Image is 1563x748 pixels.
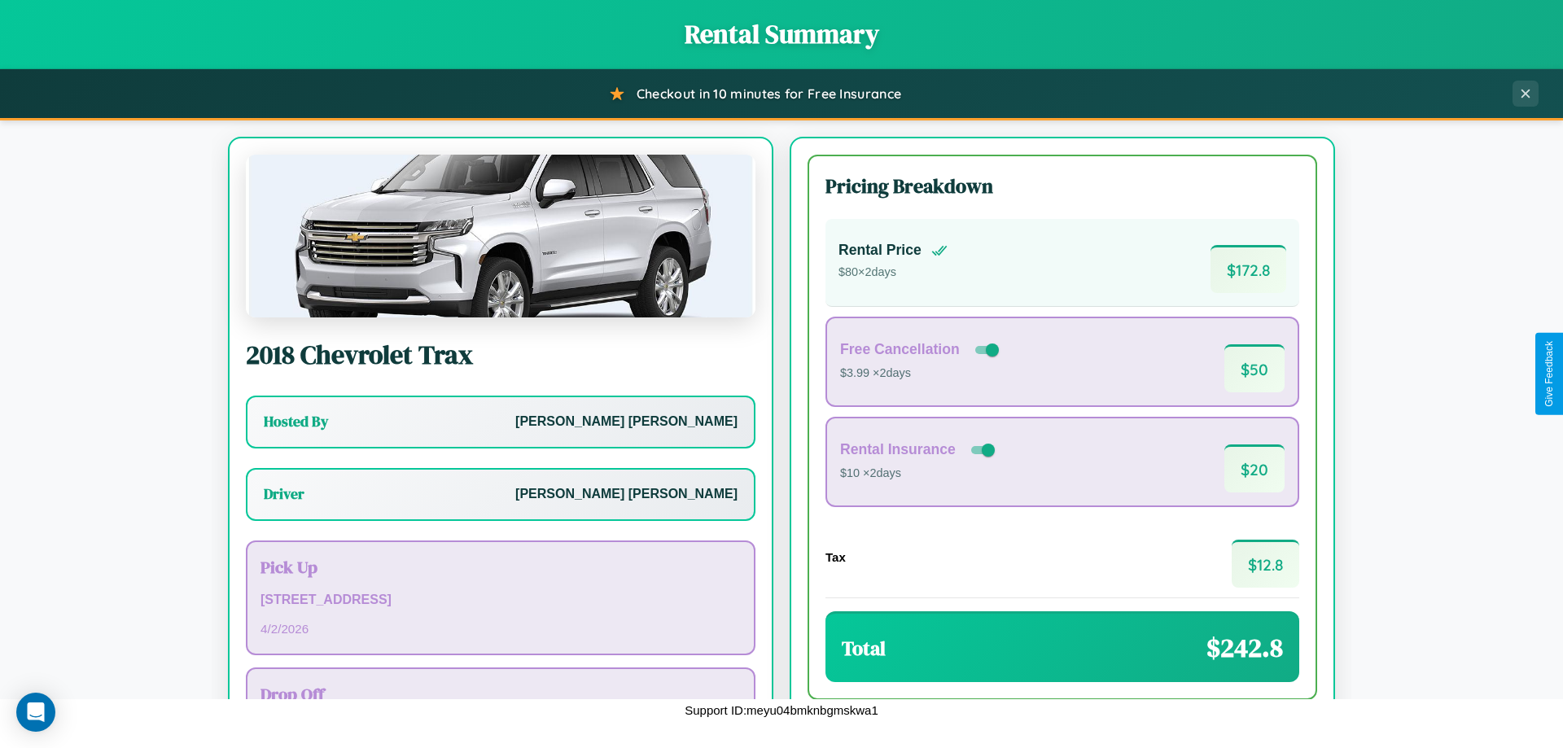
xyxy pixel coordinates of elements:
div: Open Intercom Messenger [16,693,55,732]
span: $ 242.8 [1206,630,1283,666]
h1: Rental Summary [16,16,1547,52]
h2: 2018 Chevrolet Trax [246,337,755,373]
h3: Total [842,635,886,662]
span: $ 50 [1224,344,1285,392]
img: Chevrolet Trax [246,155,755,317]
p: $ 80 × 2 days [838,262,948,283]
span: Checkout in 10 minutes for Free Insurance [637,85,901,102]
p: [PERSON_NAME] [PERSON_NAME] [515,410,738,434]
h4: Rental Price [838,242,922,259]
p: Support ID: meyu04bmknbgmskwa1 [685,699,878,721]
p: $3.99 × 2 days [840,363,1002,384]
h4: Tax [825,550,846,564]
p: [STREET_ADDRESS] [260,588,741,612]
p: [PERSON_NAME] [PERSON_NAME] [515,483,738,506]
h3: Pick Up [260,555,741,579]
span: $ 172.8 [1211,245,1286,293]
h3: Hosted By [264,412,328,431]
div: Give Feedback [1543,341,1555,407]
p: $10 × 2 days [840,463,998,484]
h4: Rental Insurance [840,441,956,458]
h3: Drop Off [260,682,741,706]
h3: Pricing Breakdown [825,173,1299,199]
p: 4 / 2 / 2026 [260,618,741,640]
span: $ 12.8 [1232,540,1299,588]
h4: Free Cancellation [840,341,960,358]
span: $ 20 [1224,444,1285,492]
h3: Driver [264,484,304,504]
